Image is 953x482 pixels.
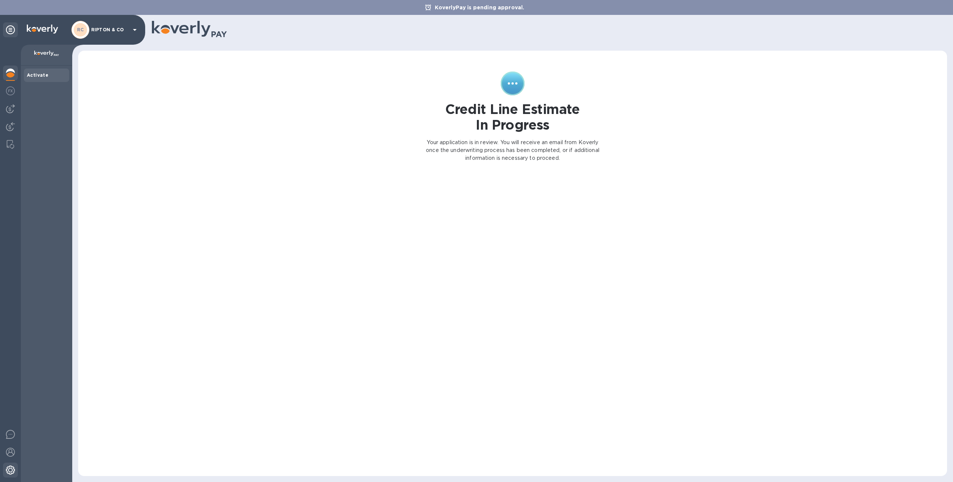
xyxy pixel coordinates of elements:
b: RC [77,27,84,32]
img: Foreign exchange [6,86,15,95]
div: Unpin categories [3,22,18,37]
p: KoverlyPay is pending approval. [431,4,528,11]
p: RIPTON & CO [91,27,128,32]
h1: Credit Line Estimate In Progress [445,101,580,133]
img: Logo [27,25,58,34]
p: Your application is in review. You will receive an email from Koverly once the underwriting proce... [425,139,600,162]
b: Activate [27,72,48,78]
